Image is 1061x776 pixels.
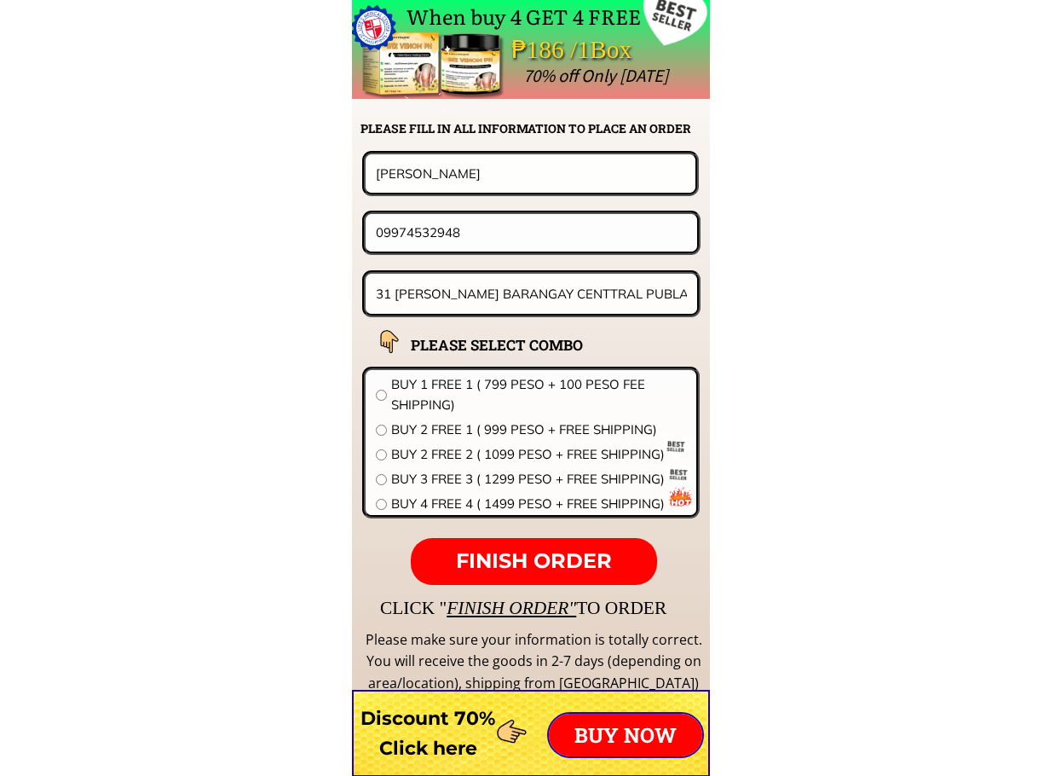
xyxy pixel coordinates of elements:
[391,469,686,489] span: BUY 3 FREE 3 ( 1299 PESO + FREE SHIPPING)
[372,154,689,192] input: Your name
[549,714,702,756] p: BUY NOW
[391,444,686,465] span: BUY 2 FREE 2 ( 1099 PESO + FREE SHIPPING)
[372,214,691,251] input: Phone number
[456,548,612,573] span: FINISH ORDER
[372,274,692,314] input: Address
[360,119,708,138] h2: PLEASE FILL IN ALL INFORMATION TO PLACE AN ORDER
[523,61,1049,90] div: 70% off Only [DATE]
[391,494,686,514] span: BUY 4 FREE 4 ( 1499 PESO + FREE SHIPPING)
[447,598,576,618] span: FINISH ORDER"
[411,333,626,356] h2: PLEASE SELECT COMBO
[391,374,686,415] span: BUY 1 FREE 1 ( 799 PESO + 100 PESO FEE SHIPPING)
[511,30,680,70] div: ₱186 /1Box
[391,420,686,440] span: BUY 2 FREE 1 ( 999 PESO + FREE SHIPPING)
[352,704,505,763] h3: Discount 70% Click here
[363,629,704,695] div: Please make sure your information is totally correct. You will receive the goods in 2-7 days (dep...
